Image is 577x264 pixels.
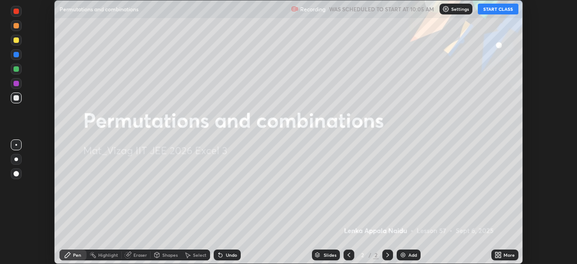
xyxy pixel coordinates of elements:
div: More [504,253,515,257]
button: START CLASS [478,4,518,14]
img: recording.375f2c34.svg [291,5,298,13]
div: Eraser [133,253,147,257]
div: Select [193,253,206,257]
div: Shapes [162,253,178,257]
div: Undo [226,253,237,257]
h5: WAS SCHEDULED TO START AT 10:05 AM [329,5,434,13]
div: Highlight [98,253,118,257]
p: Recording [300,6,325,13]
div: / [369,252,371,258]
div: 2 [373,251,379,259]
div: 2 [358,252,367,258]
div: Slides [324,253,336,257]
img: add-slide-button [399,251,407,259]
div: Pen [73,253,81,257]
p: Permutations and combinations [60,5,138,13]
p: Settings [451,7,469,11]
div: Add [408,253,417,257]
img: class-settings-icons [442,5,449,13]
